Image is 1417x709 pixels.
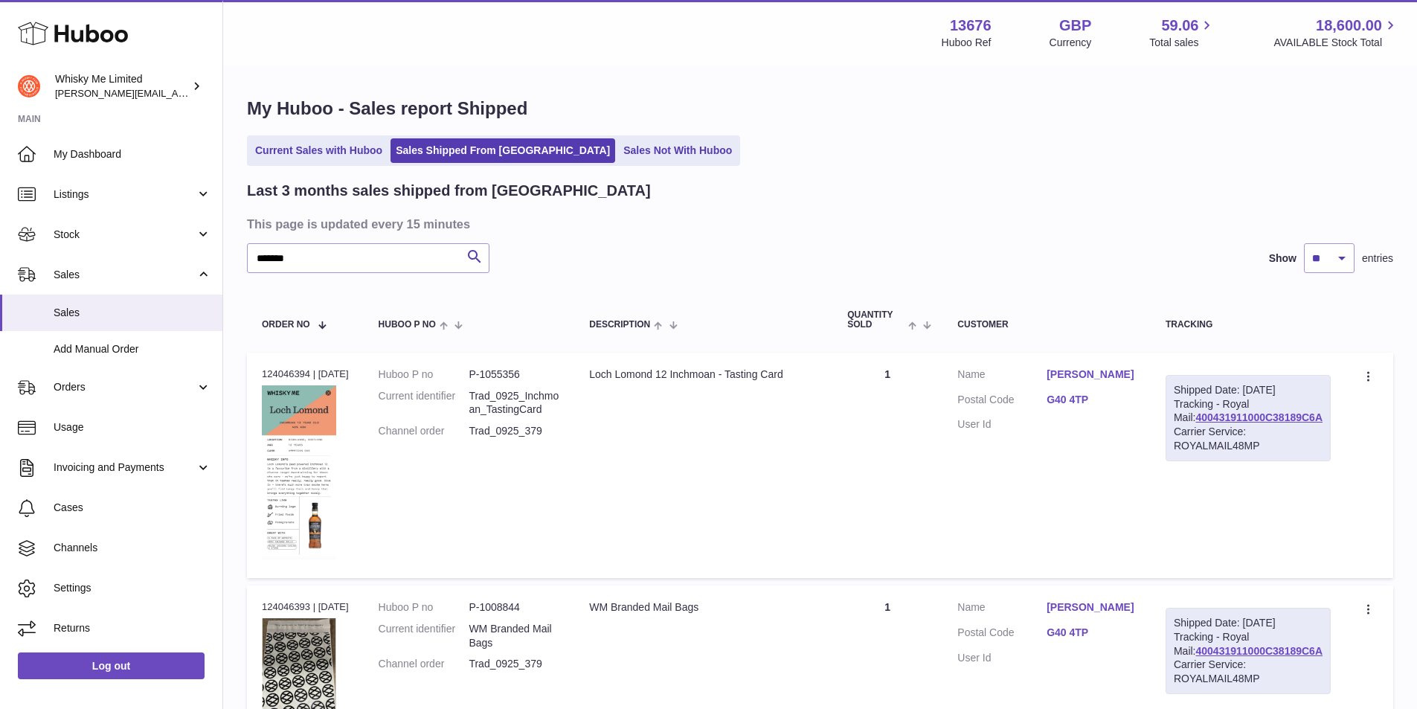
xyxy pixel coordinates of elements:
[379,368,469,382] dt: Huboo P no
[957,600,1047,618] dt: Name
[1174,425,1323,453] div: Carrier Service: ROYALMAIL48MP
[54,461,196,475] span: Invoicing and Payments
[262,600,349,614] div: 124046393 | [DATE]
[469,622,559,650] dd: WM Branded Mail Bags
[847,310,904,330] span: Quantity Sold
[54,228,196,242] span: Stock
[54,147,211,161] span: My Dashboard
[1174,616,1323,630] div: Shipped Date: [DATE]
[391,138,615,163] a: Sales Shipped From [GEOGRAPHIC_DATA]
[54,581,211,595] span: Settings
[1174,658,1323,686] div: Carrier Service: ROYALMAIL48MP
[1362,251,1393,266] span: entries
[54,268,196,282] span: Sales
[54,342,211,356] span: Add Manual Order
[379,320,436,330] span: Huboo P no
[54,380,196,394] span: Orders
[379,657,469,671] dt: Channel order
[262,320,310,330] span: Order No
[957,417,1047,432] dt: User Id
[18,652,205,679] a: Log out
[957,651,1047,665] dt: User Id
[18,75,40,97] img: frances@whiskyshop.com
[54,187,196,202] span: Listings
[469,424,559,438] dd: Trad_0925_379
[54,541,211,555] span: Channels
[589,320,650,330] span: Description
[262,368,349,381] div: 124046394 | [DATE]
[1161,16,1198,36] span: 59.06
[379,424,469,438] dt: Channel order
[379,389,469,417] dt: Current identifier
[1149,16,1215,50] a: 59.06 Total sales
[1269,251,1296,266] label: Show
[54,621,211,635] span: Returns
[54,501,211,515] span: Cases
[54,420,211,434] span: Usage
[55,72,189,100] div: Whisky Me Limited
[1273,36,1399,50] span: AVAILABLE Stock Total
[469,368,559,382] dd: P-1055356
[247,97,1393,121] h1: My Huboo - Sales report Shipped
[1174,383,1323,397] div: Shipped Date: [DATE]
[247,181,651,201] h2: Last 3 months sales shipped from [GEOGRAPHIC_DATA]
[469,389,559,417] dd: Trad_0925_Inchmoan_TastingCard
[379,600,469,615] dt: Huboo P no
[1196,411,1323,423] a: 400431911000C38189C6A
[1050,36,1092,50] div: Currency
[379,622,469,650] dt: Current identifier
[1166,320,1331,330] div: Tracking
[618,138,737,163] a: Sales Not With Huboo
[1047,393,1136,407] a: G40 4TP
[1047,600,1136,615] a: [PERSON_NAME]
[250,138,388,163] a: Current Sales with Huboo
[957,320,1136,330] div: Customer
[942,36,992,50] div: Huboo Ref
[589,368,817,382] div: Loch Lomond 12 Inchmoan - Tasting Card
[1059,16,1091,36] strong: GBP
[1316,16,1382,36] span: 18,600.00
[957,368,1047,385] dt: Name
[1166,608,1331,694] div: Tracking - Royal Mail:
[1047,368,1136,382] a: [PERSON_NAME]
[832,353,942,578] td: 1
[247,216,1389,232] h3: This page is updated every 15 minutes
[55,87,298,99] span: [PERSON_NAME][EMAIL_ADDRESS][DOMAIN_NAME]
[469,657,559,671] dd: Trad_0925_379
[469,600,559,615] dd: P-1008844
[1166,375,1331,461] div: Tracking - Royal Mail:
[1047,626,1136,640] a: G40 4TP
[1149,36,1215,50] span: Total sales
[54,306,211,320] span: Sales
[1196,645,1323,657] a: 400431911000C38189C6A
[957,626,1047,644] dt: Postal Code
[957,393,1047,411] dt: Postal Code
[1273,16,1399,50] a: 18,600.00 AVAILABLE Stock Total
[262,385,336,559] img: 136761757010120.png
[950,16,992,36] strong: 13676
[589,600,817,615] div: WM Branded Mail Bags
